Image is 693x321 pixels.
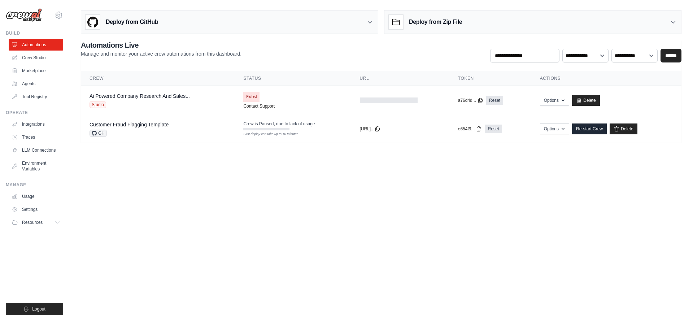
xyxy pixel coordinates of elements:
[572,123,607,134] a: Re-start Crew
[458,97,483,103] button: a76d4d...
[610,123,637,134] a: Delete
[9,91,63,103] a: Tool Registry
[86,15,100,29] img: GitHub Logo
[22,220,43,225] span: Resources
[90,93,190,99] a: Ai Powered Company Research And Sales...
[243,103,275,109] a: Contact Support
[90,101,106,108] span: Studio
[106,18,158,26] h3: Deploy from GitHub
[6,110,63,116] div: Operate
[9,39,63,51] a: Automations
[9,217,63,228] button: Resources
[9,78,63,90] a: Agents
[449,71,531,86] th: Token
[81,71,235,86] th: Crew
[6,182,63,188] div: Manage
[243,121,315,127] span: Crew is Paused, due to lack of usage
[572,95,600,106] a: Delete
[90,122,169,127] a: Customer Fraud Flagging Template
[351,71,449,86] th: URL
[540,123,569,134] button: Options
[90,130,107,137] span: GH
[32,306,45,312] span: Logout
[6,8,42,22] img: Logo
[485,125,502,133] a: Reset
[81,40,241,50] h2: Automations Live
[540,95,569,106] button: Options
[9,157,63,175] a: Environment Variables
[458,126,482,132] button: e654f9...
[6,30,63,36] div: Build
[9,144,63,156] a: LLM Connections
[9,204,63,215] a: Settings
[486,96,503,105] a: Reset
[9,65,63,77] a: Marketplace
[531,71,681,86] th: Actions
[9,118,63,130] a: Integrations
[9,191,63,202] a: Usage
[9,131,63,143] a: Traces
[6,303,63,315] button: Logout
[243,92,260,102] span: Failed
[81,50,241,57] p: Manage and monitor your active crew automations from this dashboard.
[243,132,289,137] div: First deploy can take up to 10 minutes
[9,52,63,64] a: Crew Studio
[409,18,462,26] h3: Deploy from Zip File
[235,71,351,86] th: Status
